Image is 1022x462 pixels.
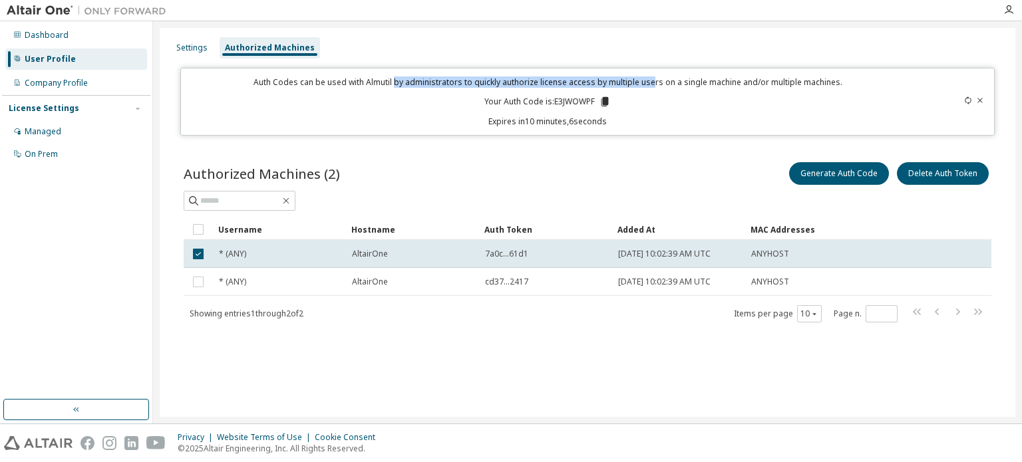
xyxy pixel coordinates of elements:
span: AltairOne [352,249,388,259]
span: ANYHOST [751,277,789,287]
img: linkedin.svg [124,436,138,450]
span: Showing entries 1 through 2 of 2 [190,308,303,319]
span: 7a0c...61d1 [485,249,528,259]
p: © 2025 Altair Engineering, Inc. All Rights Reserved. [178,443,383,454]
p: Expires in 10 minutes, 6 seconds [189,116,906,127]
span: Items per page [734,305,822,322]
span: cd37...2417 [485,277,528,287]
div: Website Terms of Use [217,432,315,443]
p: Auth Codes can be used with Almutil by administrators to quickly authorize license access by mult... [189,76,906,88]
div: Privacy [178,432,217,443]
img: altair_logo.svg [4,436,73,450]
button: 10 [800,308,818,319]
span: Authorized Machines (2) [184,164,340,183]
img: facebook.svg [81,436,94,450]
p: Your Auth Code is: E3JWOWPF [484,96,611,108]
div: User Profile [25,54,76,64]
div: Dashboard [25,30,69,41]
span: Page n. [834,305,898,322]
span: ANYHOST [751,249,789,259]
div: On Prem [25,149,58,160]
span: AltairOne [352,277,388,287]
button: Generate Auth Code [789,162,889,185]
span: [DATE] 10:02:39 AM UTC [618,249,711,259]
div: License Settings [9,103,79,114]
button: Delete Auth Token [897,162,989,185]
div: Cookie Consent [315,432,383,443]
div: Authorized Machines [225,43,315,53]
img: Altair One [7,4,173,17]
div: Hostname [351,219,474,240]
div: Username [218,219,341,240]
div: Auth Token [484,219,607,240]
div: Company Profile [25,78,88,88]
span: * (ANY) [219,277,246,287]
div: Settings [176,43,208,53]
img: instagram.svg [102,436,116,450]
div: MAC Addresses [751,219,852,240]
img: youtube.svg [146,436,166,450]
span: * (ANY) [219,249,246,259]
div: Added At [617,219,740,240]
span: [DATE] 10:02:39 AM UTC [618,277,711,287]
div: Managed [25,126,61,137]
